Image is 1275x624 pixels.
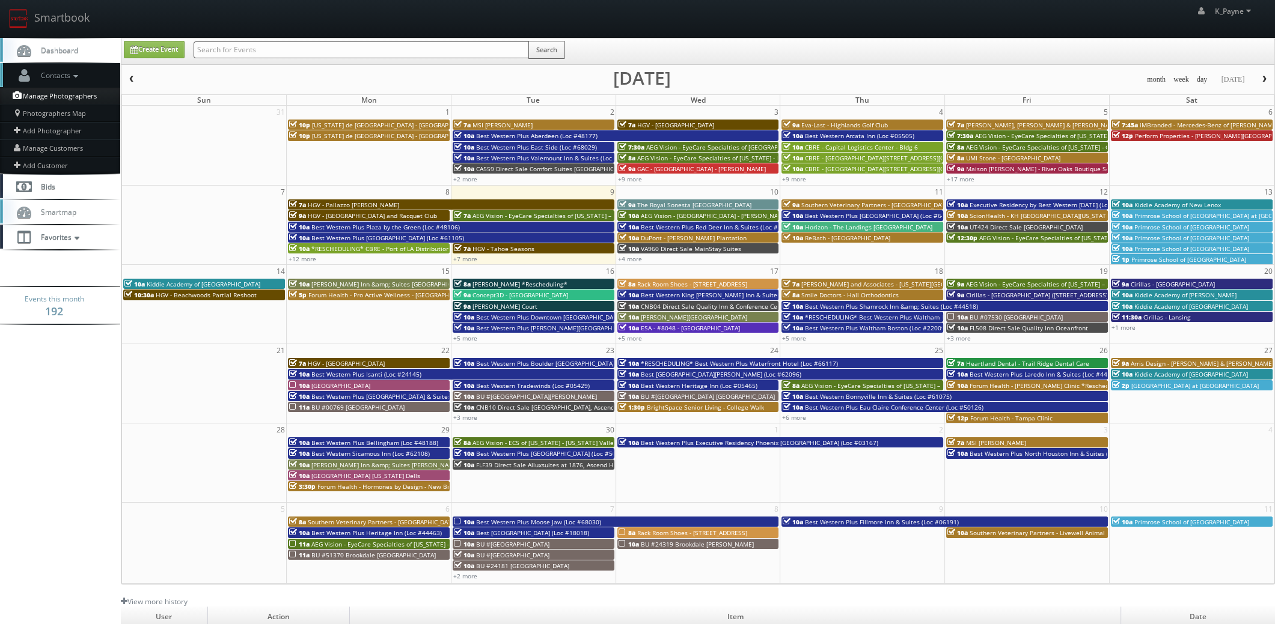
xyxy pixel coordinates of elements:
[1112,234,1133,242] span: 10a
[472,211,705,220] span: AEG Vision - EyeCare Specialties of [US_STATE] – EyeCare in [GEOGRAPHIC_DATA]
[947,381,968,390] span: 10a
[121,596,188,607] a: View more history
[970,449,1143,458] span: Best Western Plus North Houston Inn & Suites (Loc #44475)
[1131,359,1274,368] span: Arris Design - [PERSON_NAME] & [PERSON_NAME]
[641,381,757,390] span: Best Western Heritage Inn (Loc #05465)
[454,403,474,411] span: 10a
[1131,280,1215,288] span: Cirillas - [GEOGRAPHIC_DATA]
[311,551,436,559] span: BU #51370 Brookdale [GEOGRAPHIC_DATA]
[454,143,474,151] span: 10a
[528,41,565,59] button: Search
[311,529,442,537] span: Best Western Plus Heritage Inn (Loc #44463)
[970,313,1063,321] span: BU #07530 [GEOGRAPHIC_DATA]
[805,143,918,151] span: CBRE - Capital Logistics Center - Bldg 6
[476,313,661,321] span: Best Western Plus Downtown [GEOGRAPHIC_DATA] (Loc #48199)
[289,551,310,559] span: 11a
[641,359,838,368] span: *RESCHEDULING* Best Western Plus Waterfront Hotel (Loc #66117)
[619,302,639,310] span: 10a
[289,211,306,220] span: 9a
[472,438,664,447] span: AEG Vision - ECS of [US_STATE] - [US_STATE] Valley Family Eye Care
[289,403,310,411] span: 11a
[476,165,633,173] span: CA559 Direct Sale Comfort Suites [GEOGRAPHIC_DATA]
[9,9,28,28] img: smartbook-logo.png
[970,324,1088,332] span: FL508 Direct Sale Quality Inn Oceanfront
[970,370,1120,378] span: Best Western Plus Laredo Inn & Suites (Loc #44702)
[947,201,968,209] span: 10a
[1267,106,1274,118] span: 6
[938,106,944,118] span: 4
[289,255,316,263] a: +12 more
[1134,223,1249,231] span: Primrose School of [GEOGRAPHIC_DATA]
[308,201,399,209] span: HGV - Pallazzo [PERSON_NAME]
[1131,381,1259,390] span: [GEOGRAPHIC_DATA] at [GEOGRAPHIC_DATA]
[1134,244,1249,253] span: Primrose School of [GEOGRAPHIC_DATA]
[289,392,310,401] span: 10a
[1143,72,1170,87] button: month
[619,154,635,162] span: 8a
[454,244,471,253] span: 7a
[783,381,800,390] span: 8a
[35,232,82,242] span: Favorites
[619,313,639,321] span: 10a
[454,154,474,162] span: 10a
[801,121,888,129] span: Eva-Last - Highlands Golf Club
[1134,201,1221,209] span: Kiddie Academy of New Lenox
[947,165,964,173] span: 9a
[476,359,653,368] span: Best Western Plus Boulder [GEOGRAPHIC_DATA] (Loc #06179)
[947,334,971,342] a: +3 more
[156,291,257,299] span: HGV - Beachwoods Partial Reshoot
[783,518,803,526] span: 10a
[1169,72,1193,87] button: week
[783,280,800,288] span: 7a
[289,359,306,368] span: 7a
[1134,370,1248,378] span: Kiddie Academy of [GEOGRAPHIC_DATA]
[476,392,597,401] span: BU #[GEOGRAPHIC_DATA][PERSON_NAME]
[311,280,471,288] span: [PERSON_NAME] Inn &amp; Suites [GEOGRAPHIC_DATA]
[637,121,714,129] span: HGV - [GEOGRAPHIC_DATA]
[317,482,488,491] span: Forum Health - Hormones by Design - New Braunfels Clinic
[637,165,766,173] span: GAC - [GEOGRAPHIC_DATA] - [PERSON_NAME]
[783,132,803,140] span: 10a
[783,211,803,220] span: 10a
[1112,132,1133,140] span: 12p
[641,211,848,220] span: AEG Vision - [GEOGRAPHIC_DATA] - [PERSON_NAME][GEOGRAPHIC_DATA]
[454,551,474,559] span: 10a
[979,234,1191,242] span: AEG Vision - EyeCare Specialties of [US_STATE] – Cascade Family Eye Care
[783,403,803,411] span: 10a
[637,154,840,162] span: AEG Vision - EyeCare Specialties of [US_STATE] - In Focus Vision Center
[124,291,154,299] span: 10:30a
[476,403,663,411] span: CNB10 Direct Sale [GEOGRAPHIC_DATA], Ascend Hotel Collection
[472,121,533,129] span: MSI [PERSON_NAME]
[124,280,145,288] span: 10a
[308,211,437,220] span: HGV - [GEOGRAPHIC_DATA] and Racquet Club
[975,132,1182,140] span: AEG Vision - EyeCare Specialties of [US_STATE] – [PERSON_NAME] Vision
[472,302,537,310] span: [PERSON_NAME] Court
[289,370,310,378] span: 10a
[947,121,964,129] span: 7a
[1112,280,1129,288] span: 9a
[311,461,459,469] span: [PERSON_NAME] Inn &amp; Suites [PERSON_NAME]
[289,482,316,491] span: 3:30p
[454,211,471,220] span: 7a
[783,223,803,231] span: 10a
[805,313,1001,321] span: *RESCHEDULING* Best Western Plus Waltham Boston (Loc #22009)
[783,313,803,321] span: 10a
[783,121,800,129] span: 9a
[1112,313,1142,321] span: 11:30a
[527,95,540,105] span: Tue
[805,234,890,242] span: ReBath - [GEOGRAPHIC_DATA]
[454,449,474,458] span: 10a
[970,211,1111,220] span: ScionHealth - KH [GEOGRAPHIC_DATA][US_STATE]
[1193,72,1212,87] button: day
[805,518,959,526] span: Best Western Plus Fillmore Inn & Suites (Loc #06191)
[613,72,671,84] h2: [DATE]
[289,280,310,288] span: 10a
[619,244,639,253] span: 10a
[619,211,639,220] span: 10a
[289,471,310,480] span: 10a
[641,392,775,401] span: BU #[GEOGRAPHIC_DATA] [GEOGRAPHIC_DATA]
[619,438,639,447] span: 10a
[947,313,968,321] span: 10a
[641,324,740,332] span: ESA - #8048 - [GEOGRAPHIC_DATA]
[641,234,747,242] span: DuPont - [PERSON_NAME] Plantation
